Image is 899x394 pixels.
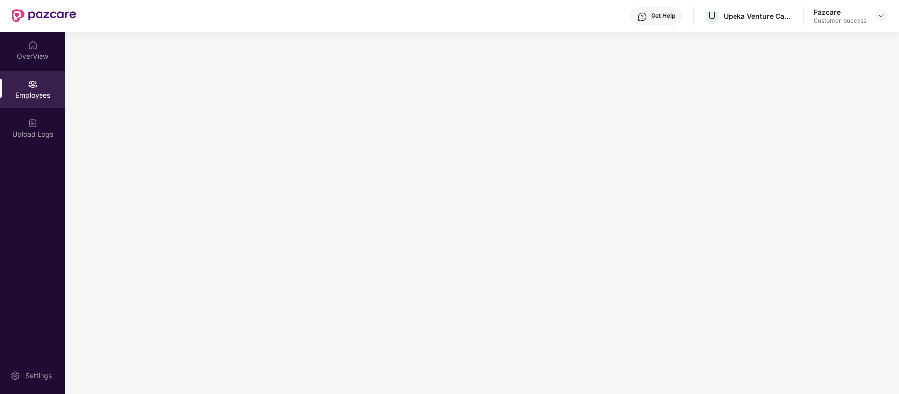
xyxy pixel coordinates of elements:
[28,79,38,89] img: svg+xml;base64,PHN2ZyBpZD0iRW1wbG95ZWVzIiB4bWxucz0iaHR0cDovL3d3dy53My5vcmcvMjAwMC9zdmciIHdpZHRoPS...
[877,12,885,20] img: svg+xml;base64,PHN2ZyBpZD0iRHJvcGRvd24tMzJ4MzIiIHhtbG5zPSJodHRwOi8vd3d3LnczLm9yZy8yMDAwL3N2ZyIgd2...
[28,40,38,50] img: svg+xml;base64,PHN2ZyBpZD0iSG9tZSIgeG1sbnM9Imh0dHA6Ly93d3cudzMub3JnLzIwMDAvc3ZnIiB3aWR0aD0iMjAiIG...
[651,12,675,20] div: Get Help
[724,11,793,21] div: Upeka Venture Catalyst Private Limited
[22,371,55,381] div: Settings
[637,12,647,22] img: svg+xml;base64,PHN2ZyBpZD0iSGVscC0zMngzMiIgeG1sbnM9Imh0dHA6Ly93d3cudzMub3JnLzIwMDAvc3ZnIiB3aWR0aD...
[814,7,866,17] div: Pazcare
[10,371,20,381] img: svg+xml;base64,PHN2ZyBpZD0iU2V0dGluZy0yMHgyMCIgeG1sbnM9Imh0dHA6Ly93d3cudzMub3JnLzIwMDAvc3ZnIiB3aW...
[28,118,38,128] img: svg+xml;base64,PHN2ZyBpZD0iVXBsb2FkX0xvZ3MiIGRhdGEtbmFtZT0iVXBsb2FkIExvZ3MiIHhtbG5zPSJodHRwOi8vd3...
[708,10,716,22] span: U
[12,9,76,22] img: New Pazcare Logo
[814,17,866,25] div: Customer_success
